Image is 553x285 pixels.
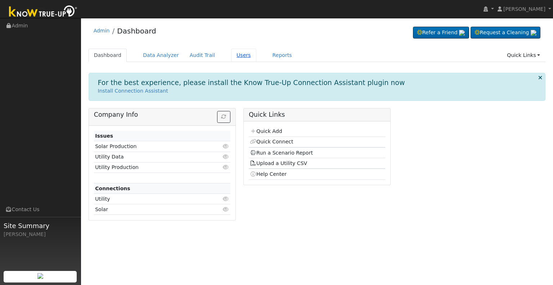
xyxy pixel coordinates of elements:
a: Reports [267,49,297,62]
a: Users [231,49,256,62]
a: Audit Trail [184,49,220,62]
a: Run a Scenario Report [250,150,313,156]
span: Site Summary [4,221,77,231]
td: Solar Production [94,141,208,152]
a: Request a Cleaning [471,27,540,39]
a: Dashboard [117,27,156,35]
a: Install Connection Assistant [98,88,168,94]
a: Dashboard [89,49,127,62]
i: Click to view [223,154,229,159]
strong: Connections [95,186,130,191]
td: Utility Production [94,162,208,173]
a: Help Center [250,171,287,177]
a: Refer a Friend [413,27,469,39]
a: Quick Connect [250,139,293,144]
img: retrieve [459,30,465,36]
strong: Issues [95,133,113,139]
img: retrieve [37,273,43,279]
a: Data Analyzer [138,49,184,62]
td: Solar [94,204,208,215]
div: [PERSON_NAME] [4,231,77,238]
img: retrieve [531,30,536,36]
td: Utility [94,194,208,204]
span: [PERSON_NAME] [503,6,545,12]
i: Click to view [223,144,229,149]
h5: Quick Links [249,111,385,119]
i: Click to view [223,207,229,212]
a: Quick Add [250,128,282,134]
i: Click to view [223,196,229,201]
h1: For the best experience, please install the Know True-Up Connection Assistant plugin now [98,79,405,87]
td: Utility Data [94,152,208,162]
a: Admin [94,28,110,34]
a: Upload a Utility CSV [250,160,307,166]
h5: Company Info [94,111,230,119]
img: Know True-Up [5,4,81,20]
i: Click to view [223,165,229,170]
a: Quick Links [502,49,545,62]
